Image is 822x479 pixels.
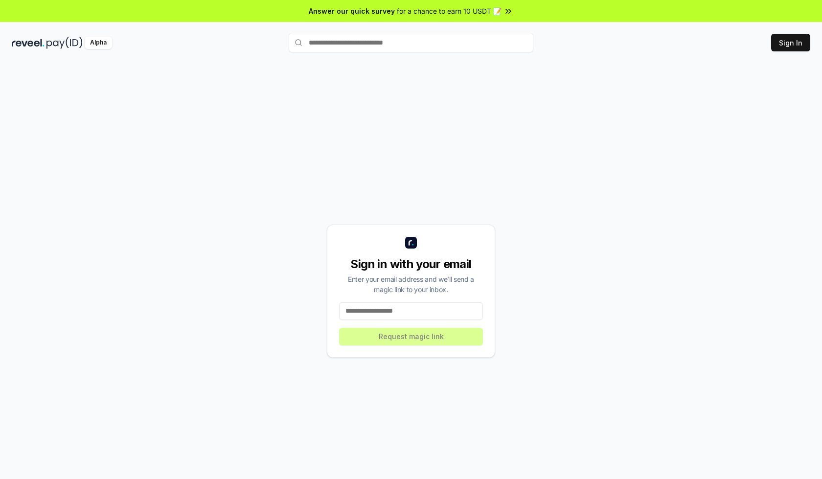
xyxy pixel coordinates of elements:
[339,274,483,295] div: Enter your email address and we’ll send a magic link to your inbox.
[405,237,417,249] img: logo_small
[309,6,395,16] span: Answer our quick survey
[339,256,483,272] div: Sign in with your email
[771,34,810,51] button: Sign In
[397,6,502,16] span: for a chance to earn 10 USDT 📝
[12,37,45,49] img: reveel_dark
[85,37,112,49] div: Alpha
[46,37,83,49] img: pay_id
